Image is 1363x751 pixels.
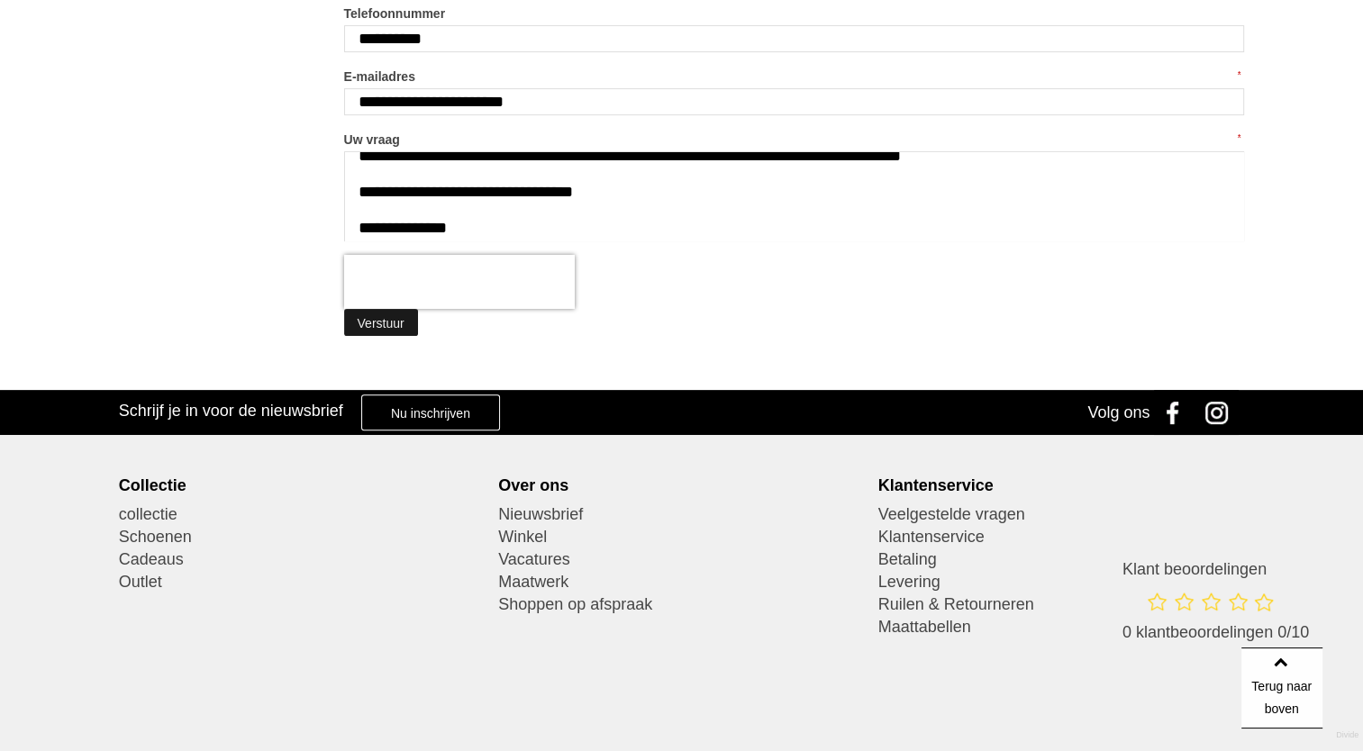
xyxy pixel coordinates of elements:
[878,475,1245,495] div: Klantenservice
[119,526,486,548] a: Schoenen
[1122,559,1309,661] a: Klant beoordelingen 0 klantbeoordelingen 0/10
[344,66,1245,88] label: E-mailadres
[344,309,418,336] button: Verstuur
[878,548,1245,571] a: Betaling
[361,394,500,430] a: Nu inschrijven
[119,548,486,571] a: Cadeaus
[1122,623,1309,641] span: 0 klantbeoordelingen 0/10
[498,571,865,593] a: Maatwerk
[344,129,1245,151] label: Uw vraag
[119,401,343,421] h3: Schrijf je in voor de nieuwsbrief
[878,503,1245,526] a: Veelgestelde vragen
[498,503,865,526] a: Nieuwsbrief
[1154,390,1199,435] a: Facebook
[498,593,865,616] a: Shoppen op afspraak
[1336,724,1358,746] a: Divide
[498,548,865,571] a: Vacatures
[119,571,486,593] a: Outlet
[878,571,1245,593] a: Levering
[498,475,865,495] div: Over ons
[119,475,486,495] div: Collectie
[878,526,1245,548] a: Klantenservice
[878,593,1245,616] a: Ruilen & Retourneren
[498,526,865,548] a: Winkel
[344,3,1245,25] label: Telefoonnummer
[1122,559,1309,579] h3: Klant beoordelingen
[119,503,486,526] a: collectie
[344,255,575,309] iframe: reCAPTCHA
[1241,647,1322,728] a: Terug naar boven
[1087,390,1149,435] div: Volg ons
[878,616,1245,638] a: Maattabellen
[1199,390,1244,435] a: Instagram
